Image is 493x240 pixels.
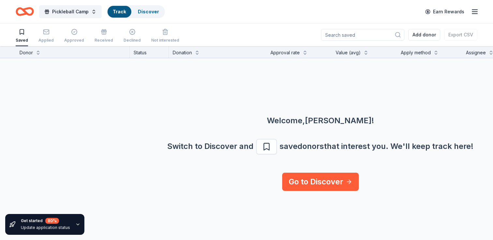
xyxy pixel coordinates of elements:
div: Donor [20,49,33,57]
button: Declined [123,26,141,46]
div: Status [130,46,169,58]
button: Export CSV [444,29,477,41]
input: Search saved [321,29,404,41]
a: Go to Discover [282,173,359,191]
div: Applied [38,38,54,43]
button: Add donor [408,29,440,41]
button: Not interested [151,26,179,46]
a: Discover [138,9,159,14]
div: Get started [21,218,70,224]
button: TrackDiscover [107,5,165,18]
button: Applied [38,26,54,46]
button: Received [94,26,113,46]
div: Approval rate [270,49,300,57]
button: Pickleball Camp [39,5,102,18]
button: Saved [16,26,28,46]
div: Apply method [401,49,431,57]
span: Pickleball Camp [52,8,89,16]
a: Earn Rewards [421,6,468,18]
a: Track [113,9,126,14]
a: Home [16,4,34,19]
div: Declined [123,38,141,43]
div: Not interested [151,38,179,43]
button: Approved [64,26,84,46]
div: Donation [173,49,192,57]
div: 80 % [45,218,59,224]
div: Assignee [466,49,486,57]
div: Value (avg) [336,49,361,57]
div: Update application status [21,225,70,230]
div: Saved [16,38,28,43]
div: Received [94,38,113,43]
div: Approved [64,38,84,43]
